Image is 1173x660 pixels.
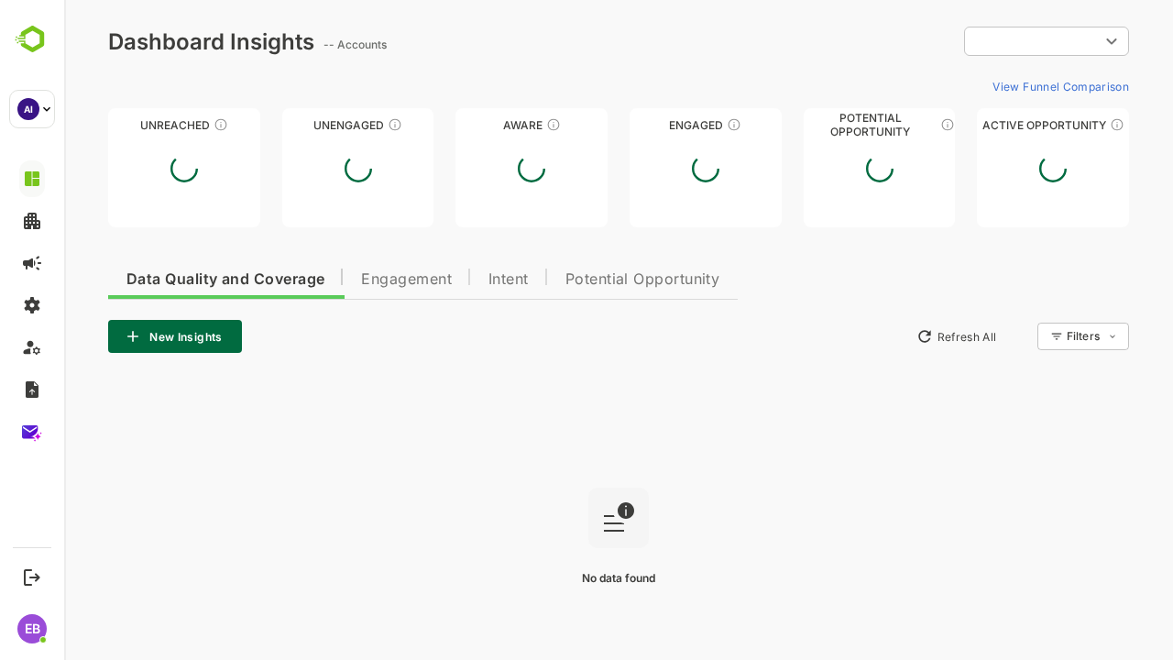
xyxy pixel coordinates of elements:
[900,25,1065,58] div: ​
[62,272,260,287] span: Data Quality and Coverage
[17,98,39,120] div: AI
[876,117,891,132] div: These accounts are MQAs and can be passed on to Inside Sales
[259,38,328,51] ag: -- Accounts
[297,272,388,287] span: Engagement
[565,118,718,132] div: Engaged
[1003,329,1036,343] div: Filters
[1046,117,1060,132] div: These accounts have open opportunities which might be at any of the Sales Stages
[9,22,56,57] img: BambooboxLogoMark.f1c84d78b4c51b1a7b5f700c9845e183.svg
[149,117,164,132] div: These accounts have not been engaged with for a defined time period
[921,71,1065,101] button: View Funnel Comparison
[218,118,370,132] div: Unengaged
[44,320,178,353] button: New Insights
[740,118,892,132] div: Potential Opportunity
[501,272,656,287] span: Potential Opportunity
[424,272,465,287] span: Intent
[913,118,1065,132] div: Active Opportunity
[482,117,497,132] div: These accounts have just entered the buying cycle and need further nurturing
[323,117,338,132] div: These accounts have not shown enough engagement and need nurturing
[663,117,677,132] div: These accounts are warm, further nurturing would qualify them to MQAs
[1001,320,1065,353] div: Filters
[518,571,591,585] span: No data found
[44,28,250,55] div: Dashboard Insights
[844,322,940,351] button: Refresh All
[19,565,44,589] button: Logout
[44,118,196,132] div: Unreached
[17,614,47,643] div: EB
[391,118,543,132] div: Aware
